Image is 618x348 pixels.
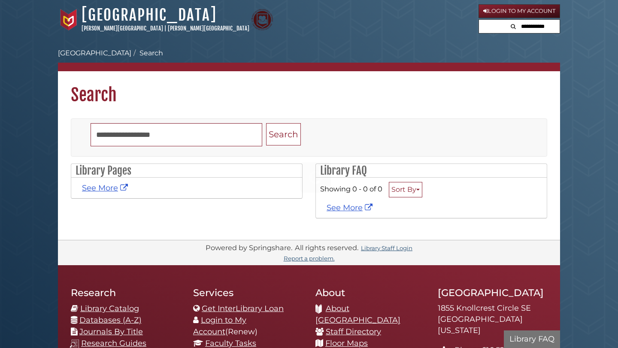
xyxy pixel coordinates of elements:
li: (Renew) [193,315,303,338]
address: 1855 Knollcrest Circle SE [GEOGRAPHIC_DATA][US_STATE] [438,303,547,336]
h2: Library Pages [71,164,302,178]
a: Report a problem. [284,255,335,262]
img: Calvin University [58,9,79,30]
button: Search [508,20,518,31]
a: [GEOGRAPHIC_DATA] [58,49,131,57]
img: Calvin Theological Seminary [251,9,273,30]
h2: [GEOGRAPHIC_DATA] [438,287,547,299]
a: Login to My Account [193,315,246,336]
a: Faculty Tasks [205,339,256,348]
a: Library Staff Login [361,245,412,251]
a: See More [327,203,375,212]
a: [PERSON_NAME][GEOGRAPHIC_DATA] [82,25,163,32]
h2: Research [71,287,180,299]
a: Journals By Title [79,327,143,336]
a: [PERSON_NAME][GEOGRAPHIC_DATA] [168,25,249,32]
a: Research Guides [81,339,146,348]
h1: Search [58,71,560,106]
div: Powered by Springshare. [204,243,294,252]
img: Working... [309,171,322,184]
span: Showing 0 - 0 of 0 [320,185,382,193]
a: [GEOGRAPHIC_DATA] [82,6,217,24]
span: | [164,25,167,32]
button: Library FAQ [504,330,560,348]
h2: About [315,287,425,299]
li: Search [131,48,163,58]
button: Search [266,123,301,146]
a: Library Catalog [80,304,139,313]
div: All rights reserved. [294,243,360,252]
h2: Library FAQ [316,164,547,178]
a: See More [82,183,130,193]
nav: breadcrumb [58,48,560,71]
button: Sort By [389,182,422,197]
a: Login to My Account [479,4,560,18]
h2: Services [193,287,303,299]
a: Get InterLibrary Loan [202,304,284,313]
a: Staff Directory [326,327,381,336]
i: Search [511,24,516,29]
a: Floor Maps [325,339,368,348]
a: Databases (A-Z) [79,315,142,325]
